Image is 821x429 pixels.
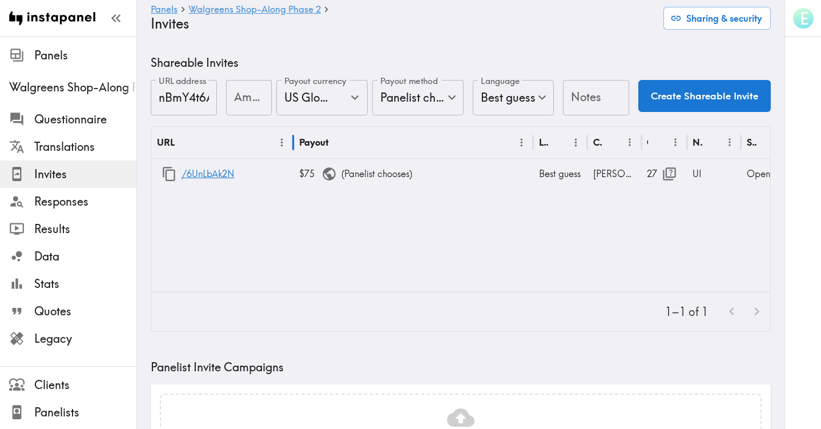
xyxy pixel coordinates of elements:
[34,166,136,182] span: Invites
[549,134,567,151] button: Sort
[34,331,136,347] span: Legacy
[299,137,329,148] div: Payout
[273,134,291,151] button: Menu
[693,137,702,148] div: Notes
[663,7,771,30] button: Sharing & security
[151,55,771,71] h5: Shareable Invites
[34,248,136,264] span: Data
[513,134,530,151] button: Menu
[9,79,136,95] span: Walgreens Shop-Along Phase 2
[721,134,739,151] button: Menu
[34,111,136,127] span: Questionnaire
[647,159,681,189] div: 27
[299,168,341,179] span: $75
[34,221,136,237] span: Results
[747,137,756,148] div: Status
[380,75,438,87] label: Payout method
[741,159,795,189] div: Open
[621,134,639,151] button: Menu
[533,159,587,189] div: Best guess
[34,404,136,420] span: Panelists
[330,134,348,151] button: Sort
[157,137,175,148] div: URL
[188,5,321,15] a: Walgreens Shop-Along Phase 2
[587,159,642,189] div: [PERSON_NAME]
[34,276,136,292] span: Stats
[176,134,194,151] button: Sort
[34,139,136,155] span: Translations
[665,304,708,320] p: 1–1 of 1
[687,159,741,189] div: UI
[151,15,654,32] h4: Invites
[703,134,721,151] button: Sort
[34,47,136,63] span: Panels
[34,194,136,210] span: Responses
[603,134,621,151] button: Sort
[151,359,771,375] h5: Panelist Invite Campaigns
[481,75,520,87] label: Language
[800,9,808,29] span: E
[792,7,815,30] button: E
[567,134,585,151] button: Menu
[346,89,364,106] button: Open
[638,80,771,112] button: Create Shareable Invite
[649,134,667,151] button: Sort
[159,75,207,87] label: URL address
[151,5,178,15] a: Panels
[182,159,234,189] a: /6UnLbAk2N
[293,159,533,189] div: ( Panelist chooses )
[758,134,775,151] button: Sort
[34,303,136,319] span: Quotes
[667,134,685,151] button: Menu
[372,80,464,115] div: Panelist chooses
[473,80,554,115] div: Best guess
[284,75,347,87] label: Payout currency
[539,137,549,148] div: Language
[34,377,136,393] span: Clients
[647,137,648,148] div: Opens
[593,137,603,148] div: Creator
